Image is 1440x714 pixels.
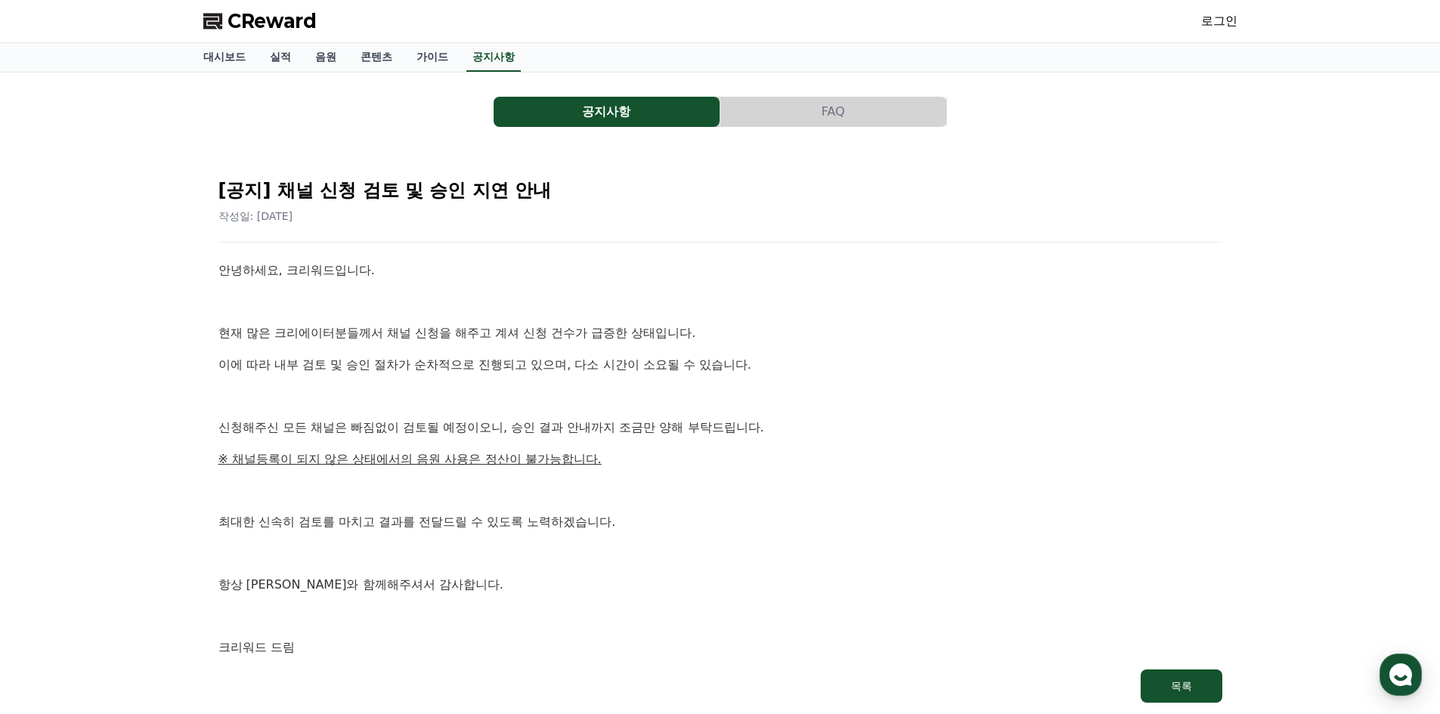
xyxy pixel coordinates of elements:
a: 로그인 [1201,12,1237,30]
a: 실적 [258,43,303,72]
a: 목록 [218,669,1222,703]
p: 이에 따라 내부 검토 및 승인 절차가 순차적으로 진행되고 있으며, 다소 시간이 소요될 수 있습니다. [218,355,1222,375]
span: 대화 [138,502,156,515]
a: 음원 [303,43,348,72]
button: 목록 [1141,669,1222,703]
a: 대시보드 [191,43,258,72]
a: 설정 [195,479,290,517]
button: FAQ [720,97,946,127]
div: 목록 [1171,678,1192,694]
span: 홈 [48,502,57,514]
p: 안녕하세요, 크리워드입니다. [218,261,1222,280]
u: ※ 채널등록이 되지 않은 상태에서의 음원 사용은 정산이 불가능합니다. [218,452,602,466]
p: 최대한 신속히 검토를 마치고 결과를 전달드릴 수 있도록 노력하겠습니다. [218,512,1222,532]
a: 홈 [5,479,100,517]
p: 현재 많은 크리에이터분들께서 채널 신청을 해주고 계셔 신청 건수가 급증한 상태입니다. [218,323,1222,343]
a: CReward [203,9,317,33]
a: 콘텐츠 [348,43,404,72]
a: 공지사항 [494,97,720,127]
a: FAQ [720,97,947,127]
p: 신청해주신 모든 채널은 빠짐없이 검토될 예정이오니, 승인 결과 안내까지 조금만 양해 부탁드립니다. [218,418,1222,437]
a: 가이드 [404,43,460,72]
a: 대화 [100,479,195,517]
span: 작성일: [DATE] [218,210,293,222]
a: 공지사항 [466,43,521,72]
h2: [공지] 채널 신청 검토 및 승인 지연 안내 [218,178,1222,202]
p: 항상 [PERSON_NAME]와 함께해주셔서 감사합니다. [218,575,1222,595]
p: 크리워드 드림 [218,638,1222,657]
span: CReward [228,9,317,33]
button: 공지사항 [494,97,720,127]
span: 설정 [234,502,252,514]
